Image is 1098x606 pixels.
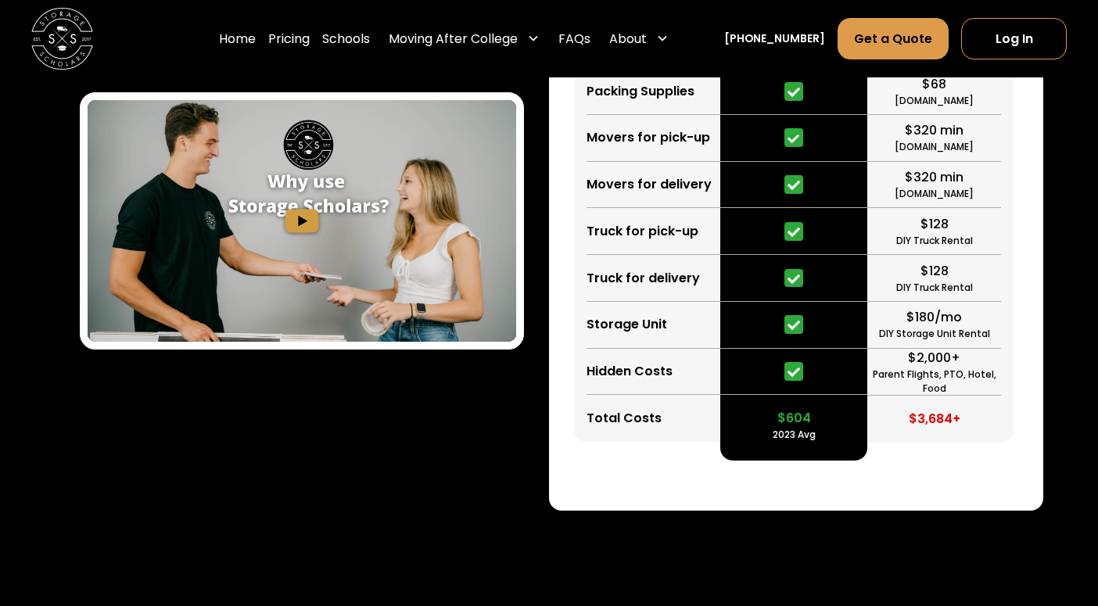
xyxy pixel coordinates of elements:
div: $2,000+ [908,349,960,368]
div: [DOMAIN_NAME] [895,187,974,201]
div: Movers for pick-up [587,128,710,147]
div: Packing Supplies [587,82,694,101]
div: $3,684+ [909,410,960,429]
div: Total Costs [587,409,662,428]
div: $68 [922,75,946,94]
div: $180/mo [906,308,962,327]
img: Storage Scholars - How it Works video. [88,100,516,341]
div: Storage Unit [587,315,667,334]
div: $128 [920,215,949,234]
a: open lightbox [88,100,516,341]
div: DIY Truck Rental [896,281,973,295]
a: [PHONE_NUMBER] [724,30,825,47]
div: Moving After College [389,30,518,48]
div: $128 [920,262,949,281]
a: Get a Quote [838,18,949,60]
div: [DOMAIN_NAME] [895,94,974,108]
div: Moving After College [382,17,546,61]
div: Hidden Costs [587,362,673,381]
div: About [609,30,647,48]
a: Schools [322,17,370,61]
div: Parent Flights, PTO, Hotel, Food [867,368,1002,396]
div: Truck for delivery [587,269,700,288]
div: [DOMAIN_NAME] [895,140,974,154]
div: 2023 Avg [773,428,816,442]
div: DIY Storage Unit Rental [879,327,990,341]
a: Log In [961,18,1067,60]
div: $320 min [905,121,963,140]
div: $604 [777,409,811,428]
div: DIY Truck Rental [896,234,973,248]
img: Storage Scholars main logo [31,8,94,70]
div: Truck for pick-up [587,222,698,241]
div: Movers for delivery [587,175,712,194]
div: $320 min [905,168,963,187]
div: About [603,17,675,61]
a: Home [219,17,256,61]
a: FAQs [558,17,590,61]
a: Pricing [268,17,310,61]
